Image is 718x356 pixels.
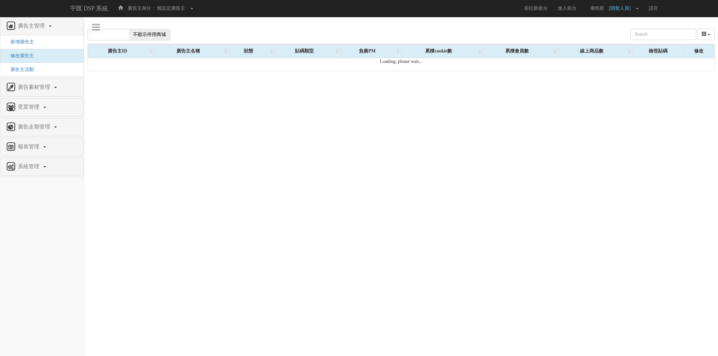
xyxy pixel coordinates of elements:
[229,44,275,58] div: 狀態
[88,44,154,58] div: 廣告主ID
[157,6,185,11] span: 無設定廣告主
[275,44,340,58] div: 貼碼類型
[5,122,78,133] a: 廣告走期管理
[587,6,608,11] span: 康秩群
[5,142,78,152] a: 報表管理
[16,104,43,110] span: 受眾管理
[609,6,634,11] span: [開發人員]
[88,58,714,71] div: Loading, please wait...
[155,44,229,58] div: 廣告主名稱
[483,44,558,58] div: 累積會員數
[402,44,483,58] div: 累積cookie數
[683,44,714,58] div: 修改
[558,44,633,58] div: 線上商品數
[5,21,78,32] a: 廣告主管理
[16,164,43,169] span: 系統管理
[341,44,401,58] div: 負責PM
[128,6,156,11] span: 廣告主身分：
[129,29,170,40] span: 不顯示停用商城
[630,29,696,40] input: Search
[5,53,34,58] a: 修改廣告主
[5,102,78,113] a: 受眾管理
[697,29,715,40] div: Columns
[16,84,54,90] span: 廣告素材管理
[16,144,43,149] span: 報表管理
[5,82,78,93] a: 廣告素材管理
[16,124,54,130] span: 廣告走期管理
[16,23,48,29] span: 廣告主管理
[5,67,34,72] a: 廣告主活動
[697,29,715,40] button: columns
[5,162,78,172] a: 系統管理
[633,44,683,58] div: 檢視貼碼
[5,39,34,44] a: 新增廣告主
